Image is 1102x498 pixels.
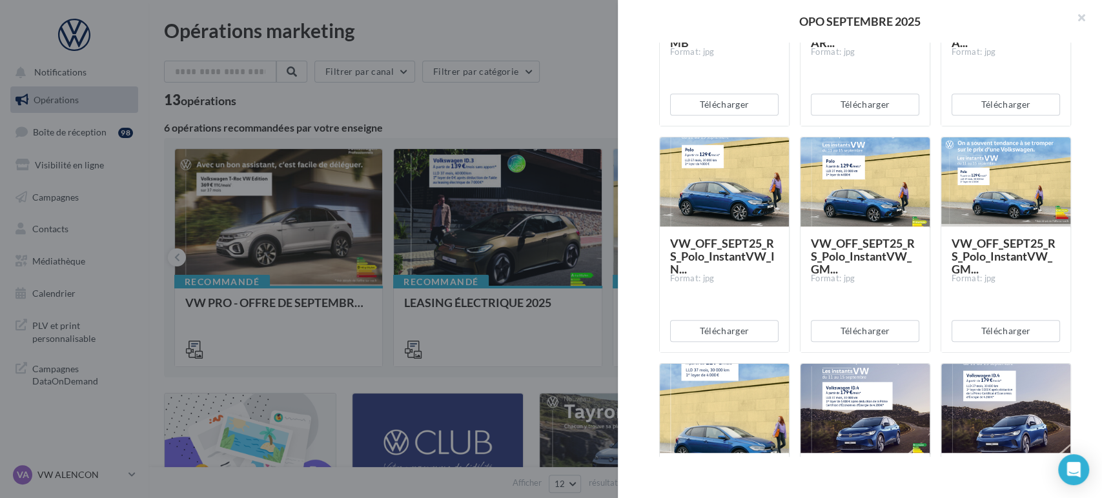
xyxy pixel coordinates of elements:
button: Télécharger [952,320,1060,342]
div: Open Intercom Messenger [1058,454,1089,485]
div: OPO SEPTEMBRE 2025 [638,15,1081,27]
div: Format: jpg [670,46,779,58]
div: Format: jpg [811,46,919,58]
button: Télécharger [670,320,779,342]
button: Télécharger [811,320,919,342]
span: VW_OFF_SEPT25_RS_Polo_InstantVW_IN... [670,236,775,276]
span: VW_OFF_SEPT25_RS_Polo_InstantVW_GM... [811,236,915,276]
button: Télécharger [952,94,1060,115]
div: Format: jpg [952,46,1060,58]
div: Format: jpg [670,273,779,284]
button: Télécharger [670,94,779,115]
div: Format: jpg [811,273,919,284]
div: Format: jpg [952,273,1060,284]
button: Télécharger [811,94,919,115]
span: VW_OFF_SEPT25_RS_Polo_InstantVW_GM... [952,236,1056,276]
